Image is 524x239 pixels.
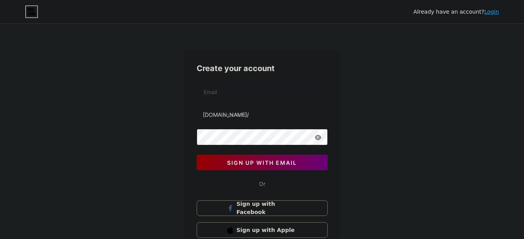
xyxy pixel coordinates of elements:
span: sign up with email [227,159,297,166]
span: Sign up with Facebook [236,200,297,216]
input: Email [197,84,327,100]
button: Sign up with Apple [197,222,328,238]
input: username [197,107,327,122]
div: Create your account [197,62,328,74]
div: Already have an account? [414,8,499,16]
button: sign up with email [197,155,328,170]
div: Or [259,180,265,188]
span: Sign up with Apple [236,226,297,234]
button: Sign up with Facebook [197,200,328,216]
a: Login [484,9,499,15]
div: [DOMAIN_NAME]/ [203,111,249,119]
